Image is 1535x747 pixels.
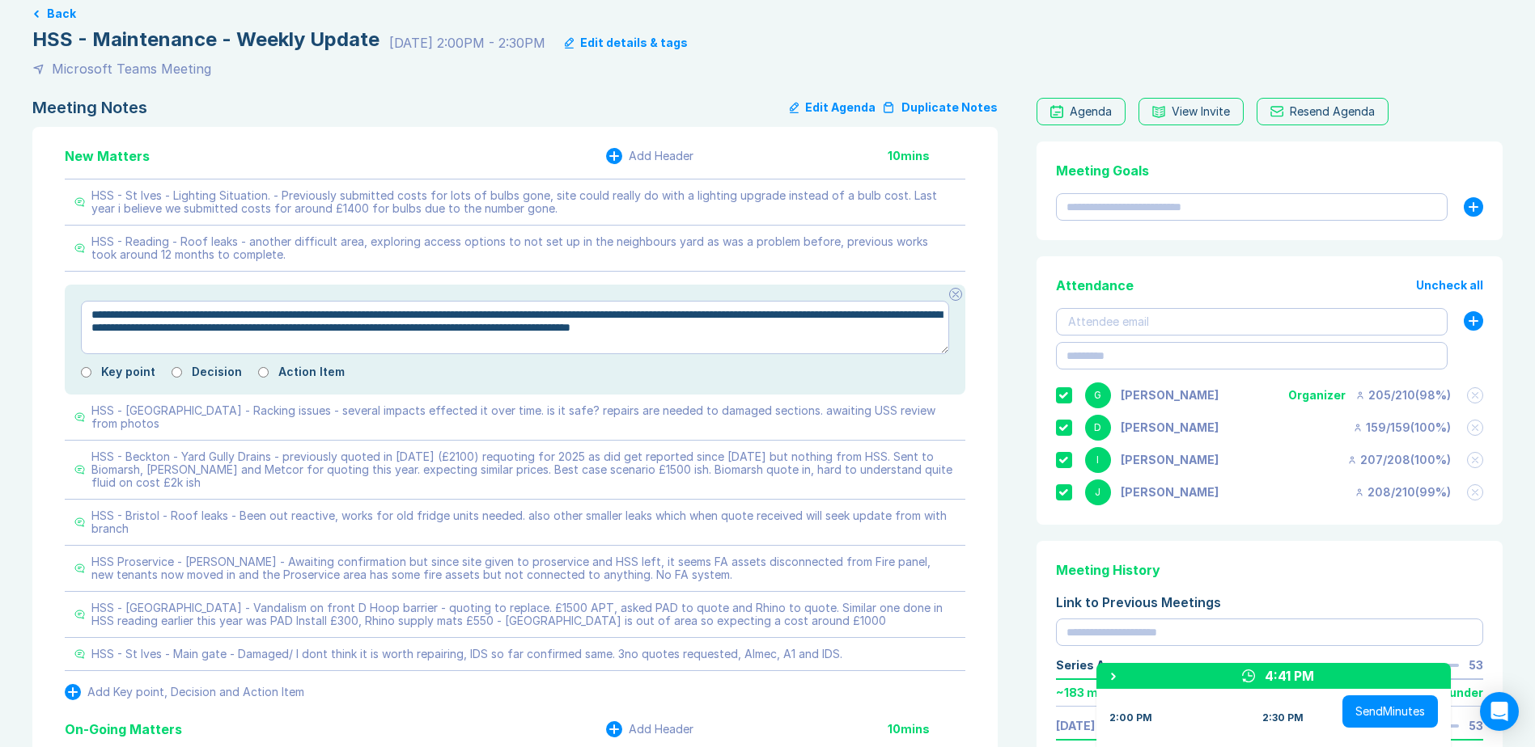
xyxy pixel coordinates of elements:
[91,648,842,660] div: HSS - St Ives - Main gate - Damaged/ I dont think it is worth repairing, IDS so far confirmed sam...
[882,98,998,117] button: Duplicate Notes
[1121,421,1219,434] div: David Hayter
[1290,105,1375,118] div: Resend Agenda
[629,150,693,162] div: Add Header
[65,720,182,739] div: On-Going Matters
[1085,382,1111,408] div: G
[32,7,1503,20] a: Back
[389,33,545,53] div: [DATE] 2:00PM - 2:30PM
[1342,695,1438,728] button: SendMinutes
[629,723,693,736] div: Add Header
[1121,389,1219,402] div: Gemma White
[1121,454,1219,466] div: Iain Parnell
[91,555,956,581] div: HSS Proservice - [PERSON_NAME] - Awaiting confirmation but since site given to proservice and HSS...
[1109,711,1152,724] div: 2:00 PM
[91,189,956,215] div: HSS - St Ives - Lighting Situation. - Previously submitted costs for lots of bulbs gone, site cou...
[606,148,693,164] button: Add Header
[278,365,345,378] label: Action Item
[790,98,876,117] button: Edit Agenda
[580,36,688,49] div: Edit details & tags
[888,150,965,162] div: 10 mins
[65,684,304,700] button: Add Key point, Decision and Action Item
[1085,415,1111,441] div: D
[52,59,211,78] div: Microsoft Teams Meeting
[1257,98,1389,125] button: Resend Agenda
[87,686,304,698] div: Add Key point, Decision and Action Item
[1288,389,1346,402] div: Organizer
[1056,161,1483,180] div: Meeting Goals
[1347,454,1451,466] div: 207 / 208 ( 100 %)
[1056,276,1134,295] div: Attendance
[91,404,956,430] div: HSS - [GEOGRAPHIC_DATA] - Racking issues - several impacts effected it over time. is it safe? rep...
[1056,686,1147,699] div: ~ 183 mins early
[1056,560,1483,580] div: Meeting History
[91,509,956,535] div: HSS - Bristol - Roof leaks - Been out reactive, works for old fridge units needed. also other sma...
[1085,479,1111,505] div: J
[91,235,956,261] div: HSS - Reading - Roof leaks - another difficult area, exploring access options to not set up in th...
[1121,486,1219,499] div: Jonny Welbourn
[1355,389,1451,402] div: 205 / 210 ( 98 %)
[606,721,693,737] button: Add Header
[192,365,242,378] label: Decision
[32,98,147,117] div: Meeting Notes
[1355,486,1451,499] div: 208 / 210 ( 99 %)
[1469,659,1483,672] div: 53
[47,7,76,20] button: Back
[1070,105,1112,118] div: Agenda
[1262,711,1304,724] div: 2:30 PM
[1139,98,1244,125] button: View Invite
[1056,720,1095,732] a: [DATE]
[1085,447,1111,473] div: I
[65,146,150,166] div: New Matters
[1056,593,1483,612] div: Link to Previous Meetings
[91,601,956,627] div: HSS - [GEOGRAPHIC_DATA] - Vandalism on front D Hoop barrier - quoting to replace. £1500 APT, aske...
[1056,659,1144,672] div: Series Average
[32,27,380,53] div: HSS - Maintenance - Weekly Update
[101,365,155,378] label: Key point
[1416,279,1483,292] button: Uncheck all
[1469,720,1483,732] div: 53
[1480,692,1519,731] div: Open Intercom Messenger
[1353,421,1451,434] div: 159 / 159 ( 100 %)
[1265,666,1314,686] div: 4:41 PM
[91,450,956,489] div: HSS - Beckton - Yard Gully Drains - previously quoted in [DATE] (£2100) requoting for 2025 as did...
[565,36,688,49] button: Edit details & tags
[1037,98,1126,125] a: Agenda
[888,723,965,736] div: 10 mins
[1172,105,1230,118] div: View Invite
